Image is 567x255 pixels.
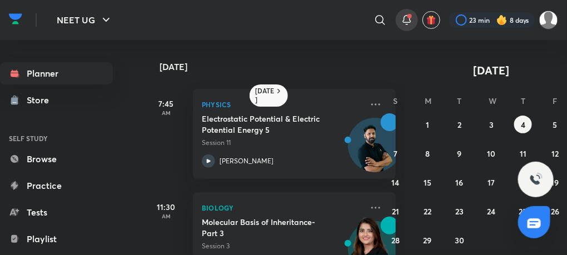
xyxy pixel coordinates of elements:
[144,213,188,219] p: AM
[387,231,405,249] button: September 28, 2025
[387,202,405,220] button: September 21, 2025
[144,201,188,213] h5: 11:30
[529,173,543,186] img: ttu
[394,96,398,106] abbr: Sunday
[202,217,340,239] h5: Molecular Basis of Inheritance- Part 3
[551,206,559,217] abbr: September 26, 2025
[521,96,525,106] abbr: Thursday
[519,177,527,188] abbr: September 18, 2025
[553,96,558,106] abbr: Friday
[424,177,431,188] abbr: September 15, 2025
[451,231,469,249] button: September 30, 2025
[451,116,469,133] button: September 2, 2025
[457,119,461,130] abbr: September 2, 2025
[451,202,469,220] button: September 23, 2025
[425,148,430,159] abbr: September 8, 2025
[391,235,400,246] abbr: September 28, 2025
[394,148,397,159] abbr: September 7, 2025
[392,177,400,188] abbr: September 14, 2025
[483,144,500,162] button: September 10, 2025
[202,113,340,136] h5: Electrostatic Potential & Electric Potential Energy 5
[483,202,500,220] button: September 24, 2025
[426,119,429,130] abbr: September 1, 2025
[521,119,525,130] abbr: September 4, 2025
[50,9,120,31] button: NEET UG
[419,173,436,191] button: September 15, 2025
[514,144,532,162] button: September 11, 2025
[425,96,431,106] abbr: Monday
[489,119,494,130] abbr: September 3, 2025
[546,202,564,220] button: September 26, 2025
[483,116,500,133] button: September 3, 2025
[456,177,464,188] abbr: September 16, 2025
[483,173,500,191] button: September 17, 2025
[451,144,469,162] button: September 9, 2025
[9,11,22,30] a: Company Logo
[419,144,436,162] button: September 8, 2025
[160,62,407,71] h4: [DATE]
[551,177,559,188] abbr: September 19, 2025
[144,98,188,109] h5: 7:45
[422,11,440,29] button: avatar
[457,96,462,106] abbr: Tuesday
[457,148,462,159] abbr: September 9, 2025
[387,144,405,162] button: September 7, 2025
[546,144,564,162] button: September 12, 2025
[202,201,362,214] p: Biology
[455,235,464,246] abbr: September 30, 2025
[419,116,436,133] button: September 1, 2025
[496,14,508,26] img: streak
[255,87,275,104] h6: [DATE]
[419,231,436,249] button: September 29, 2025
[451,173,469,191] button: September 16, 2025
[489,96,496,106] abbr: Wednesday
[488,177,495,188] abbr: September 17, 2025
[9,11,22,27] img: Company Logo
[202,138,362,148] p: Session 11
[519,206,528,217] abbr: September 25, 2025
[514,116,532,133] button: September 4, 2025
[202,241,362,251] p: Session 3
[474,63,510,78] span: [DATE]
[546,116,564,133] button: September 5, 2025
[419,202,436,220] button: September 22, 2025
[392,206,399,217] abbr: September 21, 2025
[487,206,495,217] abbr: September 24, 2025
[514,173,532,191] button: September 18, 2025
[551,148,559,159] abbr: September 12, 2025
[553,119,558,130] abbr: September 5, 2025
[424,235,432,246] abbr: September 29, 2025
[487,148,495,159] abbr: September 10, 2025
[514,202,532,220] button: September 25, 2025
[539,11,558,29] img: VAISHNAVI DWIVEDI
[426,15,436,25] img: avatar
[455,206,464,217] abbr: September 23, 2025
[546,173,564,191] button: September 19, 2025
[27,93,56,107] div: Store
[144,109,188,116] p: AM
[387,173,405,191] button: September 14, 2025
[424,206,431,217] abbr: September 22, 2025
[220,156,273,166] p: [PERSON_NAME]
[520,148,526,159] abbr: September 11, 2025
[202,98,362,111] p: Physics
[349,124,402,177] img: Avatar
